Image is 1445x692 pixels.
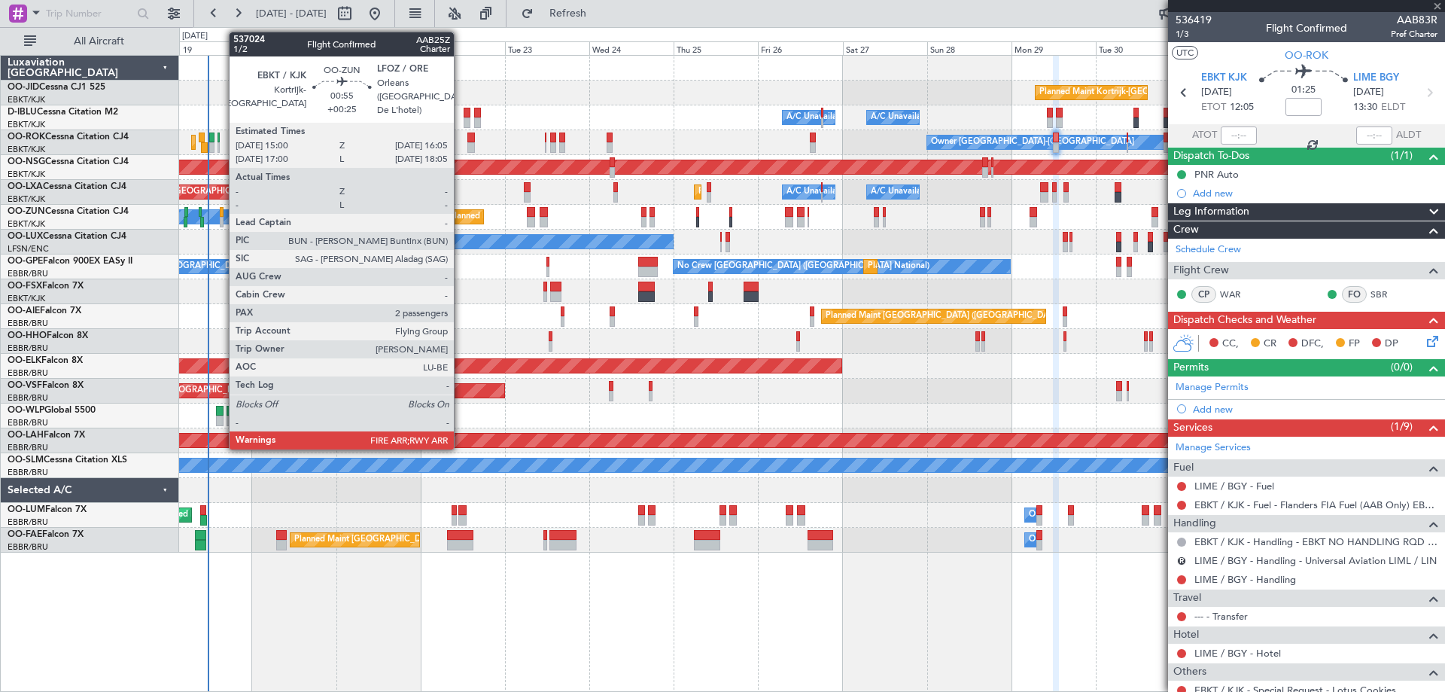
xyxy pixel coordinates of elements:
[931,131,1134,154] div: Owner [GEOGRAPHIC_DATA]-[GEOGRAPHIC_DATA]
[8,268,48,279] a: EBBR/BRU
[1194,168,1239,181] div: PNR Auto
[1349,337,1360,352] span: FP
[1039,81,1215,104] div: Planned Maint Kortrijk-[GEOGRAPHIC_DATA]
[1096,41,1180,55] div: Tue 30
[1176,441,1251,456] a: Manage Services
[8,406,44,415] span: OO-WLP
[8,282,84,291] a: OO-FSXFalcon 7X
[1353,71,1399,86] span: LIME BGY
[1194,647,1281,660] a: LIME / BGY - Hotel
[1391,28,1437,41] span: Pref Charter
[927,41,1011,55] div: Sun 28
[8,157,129,166] a: OO-NSGCessna Citation CJ4
[1385,337,1398,352] span: DP
[1391,12,1437,28] span: AAB83R
[1173,203,1249,221] span: Leg Information
[168,41,252,55] div: Fri 19
[182,30,208,43] div: [DATE]
[1230,100,1254,115] span: 12:05
[1370,288,1404,301] a: SBR
[8,456,127,465] a: OO-SLMCessna Citation XLS
[8,243,49,255] a: LFSN/ENC
[8,517,48,528] a: EBBR/BRU
[1173,626,1199,644] span: Hotel
[1176,12,1212,28] span: 536419
[1173,459,1194,477] span: Fuel
[8,257,132,266] a: OO-GPEFalcon 900EX EASy II
[8,306,81,316] a: OO-AIEFalcon 7X
[514,2,604,26] button: Refresh
[46,2,132,25] input: Trip Number
[1194,498,1437,511] a: EBKT / KJK - Fuel - Flanders FIA Fuel (AAB Only) EBKT / KJK
[8,431,44,440] span: OO-LAH
[1176,242,1241,258] a: Schedule Crew
[1011,41,1096,55] div: Mon 29
[1353,85,1384,100] span: [DATE]
[8,331,88,340] a: OO-HHOFalcon 8X
[1176,28,1212,41] span: 1/3
[8,306,40,316] span: OO-AIE
[1301,337,1324,352] span: DFC,
[1172,46,1198,59] button: UTC
[589,41,674,55] div: Wed 24
[826,305,1063,328] div: Planned Maint [GEOGRAPHIC_DATA] ([GEOGRAPHIC_DATA])
[1266,20,1347,36] div: Flight Confirmed
[1381,100,1405,115] span: ELDT
[8,356,41,365] span: OO-ELK
[843,41,927,55] div: Sat 27
[8,381,42,390] span: OO-VSF
[8,406,96,415] a: OO-WLPGlobal 5500
[1173,221,1199,239] span: Crew
[8,119,45,130] a: EBKT/KJK
[1194,554,1437,567] a: LIME / BGY - Handling - Universal Aviation LIML / LIN
[256,7,327,20] span: [DATE] - [DATE]
[1201,85,1232,100] span: [DATE]
[1396,128,1421,143] span: ALDT
[8,293,45,304] a: EBKT/KJK
[8,367,48,379] a: EBBR/BRU
[8,530,84,539] a: OO-FAEFalcon 7X
[8,356,83,365] a: OO-ELKFalcon 8X
[8,207,129,216] a: OO-ZUNCessna Citation CJ4
[1342,286,1367,303] div: FO
[1291,83,1316,98] span: 01:25
[871,106,1111,129] div: A/C Unavailable [GEOGRAPHIC_DATA]-[GEOGRAPHIC_DATA]
[8,83,39,92] span: OO-JID
[1391,148,1413,163] span: (1/1)
[1029,504,1131,526] div: Owner Melsbroek Air Base
[8,417,48,428] a: EBBR/BRU
[1264,337,1276,352] span: CR
[8,83,105,92] a: OO-JIDCessna CJ1 525
[8,94,45,105] a: EBKT/KJK
[786,181,1066,203] div: A/C Unavailable [GEOGRAPHIC_DATA] ([GEOGRAPHIC_DATA] National)
[294,529,567,551] div: Planned Maint [GEOGRAPHIC_DATA] ([GEOGRAPHIC_DATA] National)
[1173,515,1216,532] span: Handling
[8,318,48,329] a: EBBR/BRU
[1201,71,1247,86] span: EBKT KJK
[758,41,842,55] div: Fri 26
[1391,419,1413,434] span: (1/9)
[8,133,45,142] span: OO-ROK
[1173,419,1212,437] span: Services
[1173,148,1249,165] span: Dispatch To-Dos
[8,257,43,266] span: OO-GPE
[8,108,37,117] span: D-IBLU
[8,232,43,241] span: OO-LUX
[8,331,47,340] span: OO-HHO
[1173,312,1316,329] span: Dispatch Checks and Weather
[449,206,625,228] div: Planned Maint Kortrijk-[GEOGRAPHIC_DATA]
[8,467,48,478] a: EBBR/BRU
[1193,403,1437,416] div: Add new
[8,456,44,465] span: OO-SLM
[8,182,43,191] span: OO-LXA
[786,106,1066,129] div: A/C Unavailable [GEOGRAPHIC_DATA] ([GEOGRAPHIC_DATA] National)
[8,108,118,117] a: D-IBLUCessna Citation M2
[698,181,874,203] div: Planned Maint Kortrijk-[GEOGRAPHIC_DATA]
[8,541,48,553] a: EBBR/BRU
[8,169,45,180] a: EBKT/KJK
[125,255,377,278] div: No Crew [GEOGRAPHIC_DATA] ([GEOGRAPHIC_DATA] National)
[1285,47,1328,63] span: OO-ROK
[8,194,45,205] a: EBKT/KJK
[1194,573,1296,586] a: LIME / BGY - Handling
[8,157,45,166] span: OO-NSG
